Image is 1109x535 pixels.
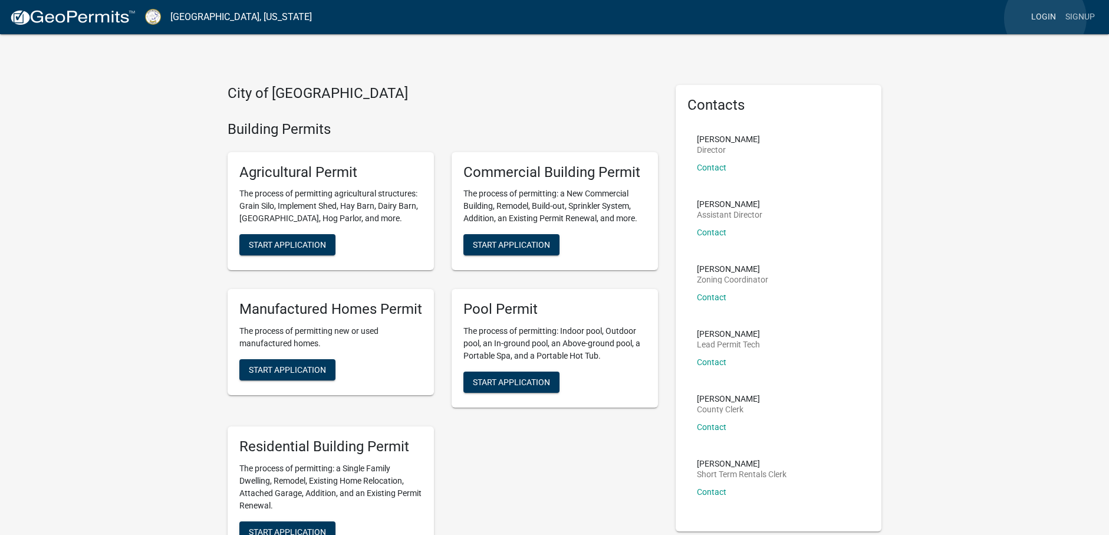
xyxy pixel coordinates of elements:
a: Contact [697,487,726,497]
p: Lead Permit Tech [697,340,760,349]
p: The process of permitting new or used manufactured homes. [239,325,422,350]
p: [PERSON_NAME] [697,200,762,208]
a: [GEOGRAPHIC_DATA], [US_STATE] [170,7,312,27]
button: Start Application [239,359,335,380]
p: County Clerk [697,405,760,413]
p: The process of permitting agricultural structures: Grain Silo, Implement Shed, Hay Barn, Dairy Ba... [239,188,422,225]
h5: Manufactured Homes Permit [239,301,422,318]
h5: Commercial Building Permit [463,164,646,181]
p: Short Term Rentals Clerk [697,470,786,478]
a: Contact [697,422,726,432]
a: Contact [697,357,726,367]
button: Start Application [239,234,335,255]
h4: Building Permits [228,121,658,138]
span: Start Application [249,240,326,250]
span: Start Application [473,240,550,250]
a: Contact [697,163,726,172]
p: The process of permitting: a Single Family Dwelling, Remodel, Existing Home Relocation, Attached ... [239,462,422,512]
span: Start Application [249,365,326,375]
p: The process of permitting: a New Commercial Building, Remodel, Build-out, Sprinkler System, Addit... [463,188,646,225]
h5: Pool Permit [463,301,646,318]
p: Assistant Director [697,211,762,219]
a: Signup [1061,6,1100,28]
p: [PERSON_NAME] [697,135,760,143]
h5: Agricultural Permit [239,164,422,181]
p: [PERSON_NAME] [697,459,786,468]
h5: Contacts [687,97,870,114]
p: [PERSON_NAME] [697,265,768,273]
h5: Residential Building Permit [239,438,422,455]
p: [PERSON_NAME] [697,395,760,403]
p: Director [697,146,760,154]
p: Zoning Coordinator [697,275,768,284]
span: Start Application [473,378,550,387]
h4: City of [GEOGRAPHIC_DATA] [228,85,658,102]
img: Putnam County, Georgia [145,9,161,25]
a: Contact [697,293,726,302]
button: Start Application [463,372,560,393]
button: Start Application [463,234,560,255]
p: [PERSON_NAME] [697,330,760,338]
a: Login [1026,6,1061,28]
p: The process of permitting: Indoor pool, Outdoor pool, an In-ground pool, an Above-ground pool, a ... [463,325,646,362]
a: Contact [697,228,726,237]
